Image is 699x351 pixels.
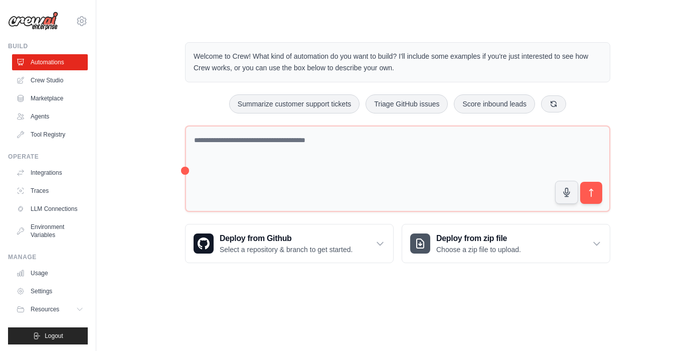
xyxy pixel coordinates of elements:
[8,327,88,344] button: Logout
[12,201,88,217] a: LLM Connections
[12,219,88,243] a: Environment Variables
[12,183,88,199] a: Traces
[8,253,88,261] div: Manage
[8,12,58,31] img: Logo
[229,94,360,113] button: Summarize customer support tickets
[194,51,602,74] p: Welcome to Crew! What kind of automation do you want to build? I'll include some examples if you'...
[12,301,88,317] button: Resources
[454,94,535,113] button: Score inbound leads
[12,265,88,281] a: Usage
[12,54,88,70] a: Automations
[45,332,63,340] span: Logout
[220,245,353,255] p: Select a repository & branch to get started.
[436,245,521,255] p: Choose a zip file to upload.
[8,153,88,161] div: Operate
[436,232,521,245] h3: Deploy from zip file
[12,108,88,125] a: Agents
[12,72,88,88] a: Crew Studio
[12,283,88,299] a: Settings
[8,42,88,50] div: Build
[366,94,448,113] button: Triage GitHub issues
[220,232,353,245] h3: Deploy from Github
[12,165,88,181] a: Integrations
[12,127,88,143] a: Tool Registry
[31,305,59,313] span: Resources
[12,90,88,106] a: Marketplace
